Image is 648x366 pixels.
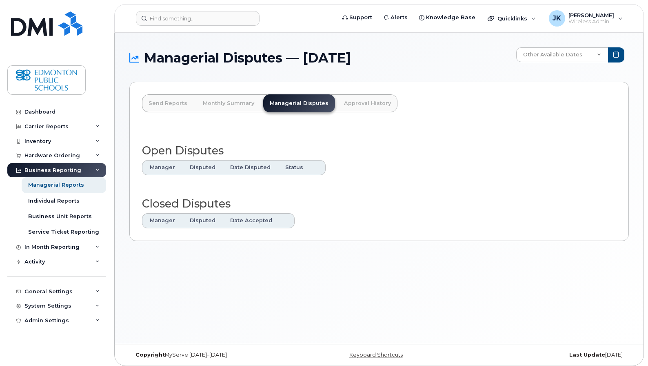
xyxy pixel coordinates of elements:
[278,160,311,175] th: Status
[142,213,182,228] th: Manager
[196,94,261,112] a: Monthly Summary
[223,213,280,228] th: Date Accepted
[135,352,165,358] strong: Copyright
[182,160,223,175] th: Disputed
[223,160,278,175] th: Date Disputed
[182,213,223,228] th: Disputed
[462,352,629,358] div: [DATE]
[142,198,616,210] h2: Closed Disputes
[142,160,182,175] th: Manager
[337,94,397,112] a: Approval History
[263,94,335,112] a: Managerial Disputes
[569,352,605,358] strong: Last Update
[142,145,616,157] h2: Open Disputes
[129,51,512,65] h1: Managerial Disputes — [DATE]
[349,352,403,358] a: Keyboard Shortcuts
[142,94,194,112] a: Send Reports
[129,352,296,358] div: MyServe [DATE]–[DATE]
